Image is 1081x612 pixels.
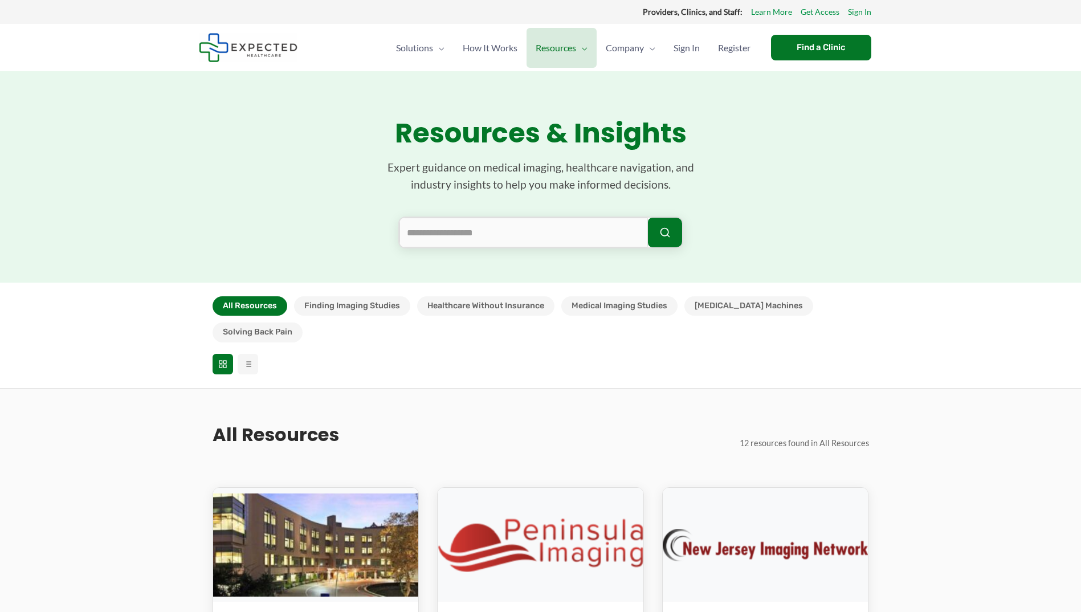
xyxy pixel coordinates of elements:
[213,296,287,316] button: All Resources
[751,5,792,19] a: Learn More
[213,488,419,602] img: How to Make an Appointment for an MRI at Camino Real
[370,159,712,194] p: Expert guidance on medical imaging, healthcare navigation, and industry insights to help you make...
[684,296,813,316] button: [MEDICAL_DATA] Machines
[417,296,554,316] button: Healthcare Without Insurance
[664,28,709,68] a: Sign In
[597,28,664,68] a: CompanyMenu Toggle
[718,28,750,68] span: Register
[213,117,869,150] h1: Resources & Insights
[848,5,871,19] a: Sign In
[454,28,527,68] a: How It Works
[387,28,454,68] a: SolutionsMenu Toggle
[294,296,410,316] button: Finding Imaging Studies
[643,7,743,17] strong: Providers, Clinics, and Staff:
[644,28,655,68] span: Menu Toggle
[561,296,678,316] button: Medical Imaging Studies
[213,423,339,447] h2: All Resources
[663,488,868,602] img: New Jersey Imaging Network Logo by RadNet
[433,28,444,68] span: Menu Toggle
[213,323,303,342] button: Solving Back Pain
[463,28,517,68] span: How It Works
[606,28,644,68] span: Company
[576,28,588,68] span: Menu Toggle
[527,28,597,68] a: ResourcesMenu Toggle
[396,28,433,68] span: Solutions
[801,5,839,19] a: Get Access
[771,35,871,60] a: Find a Clinic
[674,28,700,68] span: Sign In
[199,33,297,62] img: Expected Healthcare Logo - side, dark font, small
[536,28,576,68] span: Resources
[709,28,760,68] a: Register
[438,488,643,602] img: Peninsula Imaging Salisbury via Expected Healthcare
[387,28,760,68] nav: Primary Site Navigation
[740,438,869,448] span: 12 resources found in All Resources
